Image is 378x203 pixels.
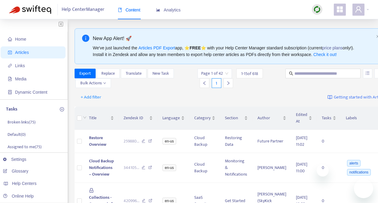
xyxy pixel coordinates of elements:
iframe: Button to launch messaging window [354,179,373,198]
span: Restore Overview [89,134,106,148]
span: lock [89,188,94,193]
span: 259880 ... [124,138,139,145]
span: Content [118,8,140,12]
span: right [226,81,230,85]
td: Future Partner [253,130,291,153]
span: Links [15,63,25,68]
a: Glossary [3,169,28,173]
span: + Add filter [81,94,101,101]
td: Monitoring & Notifications [220,153,253,183]
span: Bulk Actions [80,80,106,86]
button: + Add filter [76,92,106,102]
img: Swifteq [9,5,51,14]
span: Replace [101,70,115,77]
td: [PERSON_NAME] [253,153,291,183]
span: user [355,6,362,13]
span: area-chart [156,8,160,12]
span: Edited At [296,111,307,125]
a: Articles PDF Export [138,45,175,50]
span: Category [194,115,211,121]
td: Cloud Backup [189,153,220,183]
th: Language [158,107,189,130]
span: 1 - 15 of 618 [241,70,258,77]
span: alerts [347,160,361,167]
span: book [118,8,122,12]
p: Default ( 0 ) [8,131,26,138]
span: Language [162,115,180,121]
span: container [8,90,12,94]
span: Home [15,37,26,42]
span: down [83,116,87,119]
button: Replace [97,69,120,78]
span: account-book [8,50,12,55]
button: New Task [148,69,174,78]
th: Title [84,107,119,130]
span: unordered-list [365,71,370,75]
div: We've just launched the app, ⭐ ⭐️ with your Help Center Manager standard subscription (current on... [93,45,373,58]
a: Settings [3,157,26,162]
span: en-us [162,138,176,145]
div: 1 [212,78,221,88]
iframe: Close message [317,164,329,176]
span: plus-circle [60,107,64,111]
button: Translate [121,69,146,78]
span: home [8,37,12,41]
span: Analytics [156,8,181,12]
span: Cloud Backup Notifications – Overview [89,158,114,178]
span: Help Centers [12,181,37,186]
span: en-us [162,164,176,171]
b: FREE [189,45,201,50]
span: down [103,82,106,85]
th: Category [189,107,220,130]
span: Zendesk ID [124,115,148,121]
img: sync.dc5367851b00ba804db3.png [313,6,321,13]
span: Section [225,115,243,121]
span: file-image [8,77,12,81]
button: unordered-list [363,69,372,78]
button: Bulk Actionsdown [75,78,111,88]
span: [DATE] 11:00 [296,161,307,174]
p: Assigned to me ( 75 ) [8,144,41,150]
p: Tasks [6,106,17,113]
span: Author [257,115,281,121]
td: 0 [317,130,341,153]
span: Title [89,115,109,121]
span: Media [15,77,26,81]
th: Section [220,107,253,130]
span: Help Center Manager [62,4,104,15]
td: Cloud Backup [189,130,220,153]
img: image-link [327,95,332,100]
span: [DATE] 11:02 [296,134,307,148]
th: Zendesk ID [119,107,158,130]
span: left [202,81,207,85]
td: 0 [317,153,341,183]
a: Online Help [3,194,34,198]
th: Edited At [291,107,317,130]
a: price plans [322,45,343,50]
span: info-circle [82,35,89,42]
p: Broken links ( 75 ) [8,119,35,125]
th: Author [253,107,291,130]
span: search [289,71,293,76]
span: Articles [15,50,29,55]
span: Translate [126,70,142,77]
span: Tasks [322,115,331,121]
span: 344105 ... [124,164,139,171]
span: Dynamic Content [15,90,47,95]
td: Restoring Data [220,130,253,153]
span: appstore [336,6,343,13]
span: link [8,64,12,68]
a: Check it out! [313,52,337,57]
span: New Task [152,70,169,77]
div: New App Alert! 🚀 [93,35,373,42]
button: Export [75,69,96,78]
span: Export [79,70,91,77]
th: Tasks [317,107,341,130]
span: Labels [346,115,377,121]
